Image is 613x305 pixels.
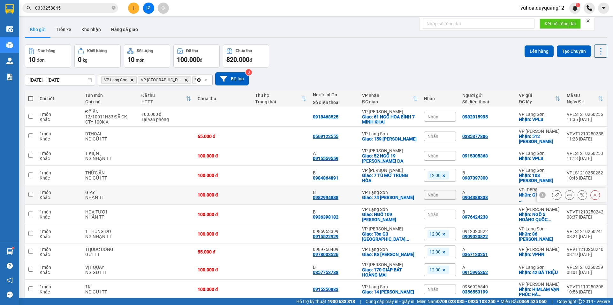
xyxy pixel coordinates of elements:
div: Nhận: 108 NGUYỄN DU [519,173,560,183]
div: Khác [40,195,79,200]
div: NHẬN TT [85,195,135,200]
span: Cung cấp máy in - giấy in: [366,298,415,305]
div: VP Lạng Sơn [362,190,418,195]
span: 12:00 [429,231,441,237]
div: 1 món [40,190,79,195]
div: 0982994888 [313,195,338,200]
span: Nhãn [428,114,438,119]
div: VP [PERSON_NAME] [362,148,418,153]
div: HTTT [141,99,186,104]
div: ĐC lấy [519,99,555,104]
th: Toggle SortBy [564,90,607,107]
button: Trên xe [51,22,76,37]
div: Trạng thái [255,99,301,104]
div: Đã thu [186,49,198,53]
div: 08:21 [DATE] [567,234,603,239]
span: plus [132,6,136,10]
div: 1 món [40,131,79,136]
button: aim [158,3,169,14]
div: B [313,190,356,195]
span: ... [548,217,551,222]
span: đ [200,58,202,63]
button: Khối lượng0kg [74,44,121,68]
div: ĐC giao [362,99,412,104]
div: 100.000 đ [198,231,249,237]
div: THUỐC UỐNG [85,247,135,252]
div: 0915559559 [313,156,338,161]
div: Nhận: 86 Bùi Thị Xuân [519,231,560,242]
span: VP Lạng Sơn, close by backspace [101,76,137,84]
div: Giao: 7 TỦ MỠ TRUNG HÒA [362,173,418,183]
th: Toggle SortBy [359,90,421,107]
div: 0367120251 [462,252,488,257]
div: Chưa thu [236,49,252,53]
div: Chưa thu [198,96,249,101]
div: VP Lạng Sơn [519,168,560,173]
div: A [313,151,356,156]
div: Giao: 170 GIÁP BÁT HOÀNG MAI [362,267,418,277]
div: VP gửi [519,93,555,98]
div: 0335377886 [462,134,488,139]
div: 0569122555 [313,134,338,139]
div: 0356553199 [462,289,488,294]
span: Kết nối tổng đài [545,20,576,27]
div: VPLS1210250239 [567,265,603,270]
div: VPVT1210250255 [567,131,603,136]
div: Thu hộ [255,93,301,98]
span: caret-down [601,5,607,11]
div: A [462,190,512,195]
div: Khác [40,289,79,294]
span: aim [161,6,165,10]
div: Nhãn [424,96,456,101]
div: VPLS1210250252 [567,170,603,175]
span: close-circle [112,5,116,11]
button: Số lượng10món [124,44,170,68]
div: 0978003526 [313,252,338,257]
th: Toggle SortBy [138,90,195,107]
span: Nhãn [428,212,438,217]
span: ... [538,292,541,297]
div: NG NHẬN TT [85,234,135,239]
div: VP [PERSON_NAME] [362,262,418,267]
div: Khác [40,156,79,161]
div: VỊT QUAY [85,265,135,270]
span: vuhoa.duyquang12 [515,4,569,12]
div: VPVT1210250242 [567,209,603,214]
div: Tại văn phòng [141,117,192,122]
span: 100.000 [177,56,200,63]
img: warehouse-icon [6,58,13,64]
div: Nhận: 512 MINH KHAI [519,134,560,144]
button: plus [128,3,139,14]
div: 0918468525 [313,114,338,119]
img: icon-new-feature [572,5,578,11]
button: Đã thu100.000đ [173,44,220,68]
div: VP [PERSON_NAME] [519,247,560,252]
div: VPLS1210250256 [567,112,603,117]
div: 0985953399 [313,229,356,234]
div: 08:01 [DATE] [567,270,603,275]
div: Ngày ĐH [567,99,598,104]
strong: 1900 633 818 [328,299,355,304]
span: search [26,6,31,10]
div: 0357753788 [313,270,338,275]
div: 10:46 [DATE] [567,175,603,181]
div: 100.000 đ [198,287,249,292]
div: 0982015995 [462,114,488,119]
sup: 1 [576,3,580,7]
div: 1 món [40,247,79,252]
div: 0987397300 [462,175,488,181]
button: Kho gửi [25,22,51,37]
div: B [462,170,512,175]
div: VP Lạng Sơn [519,151,560,156]
div: 0984864891 [313,175,338,181]
div: VP [PERSON_NAME] [362,168,418,173]
span: món [136,58,145,63]
div: 08:19 [DATE] [567,252,603,257]
div: Khác [40,252,79,257]
div: 1 món [40,265,79,270]
div: Giao: Tòa G3 Sunshine Garden đường Dương Văn Bé [362,231,418,242]
div: Người nhận [313,92,356,97]
button: caret-down [598,3,609,14]
span: VP Hà Nội [141,77,182,83]
div: VP [PERSON_NAME] [519,187,560,192]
